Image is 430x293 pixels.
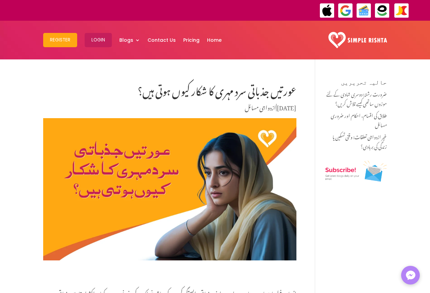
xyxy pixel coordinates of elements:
[325,79,387,89] h4: حالیہ تحریریں
[85,33,112,47] button: Login
[183,22,200,58] a: Pricing
[43,103,296,116] p: |
[119,22,140,58] a: Blogs
[43,118,296,260] img: عورتیں جذباتی سرد مہری کا شکار کیوں ہوتی ہیں؟
[331,109,387,130] a: طلاق کی اقسام، احکام اور ضروری مسائل
[85,22,112,58] a: Login
[332,130,387,151] a: غیر ازدواجی تعلقات: وقتی تسکین یا زندگی کی بربادی؟
[375,3,390,18] img: EasyPaisa-icon
[148,22,176,58] a: Contact Us
[394,3,409,18] img: JazzCash-icon
[338,3,353,18] img: GooglePay-icon
[43,22,77,58] a: Register
[207,22,222,58] a: Home
[320,3,335,18] img: ApplePay-icon
[277,99,296,114] span: [DATE]
[245,99,276,114] a: ازدواجی مسائل
[43,33,77,47] button: Register
[326,87,387,109] a: ضرورت رشتہ: دوسری شادی کے لئے موزوں ساتھی کیسے تلاش کریں؟
[356,3,372,18] img: Credit Cards
[404,269,417,282] img: Messenger
[43,79,296,103] h1: عورتیں جذباتی سرد مہری کا شکار کیوں ہوتی ہیں؟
